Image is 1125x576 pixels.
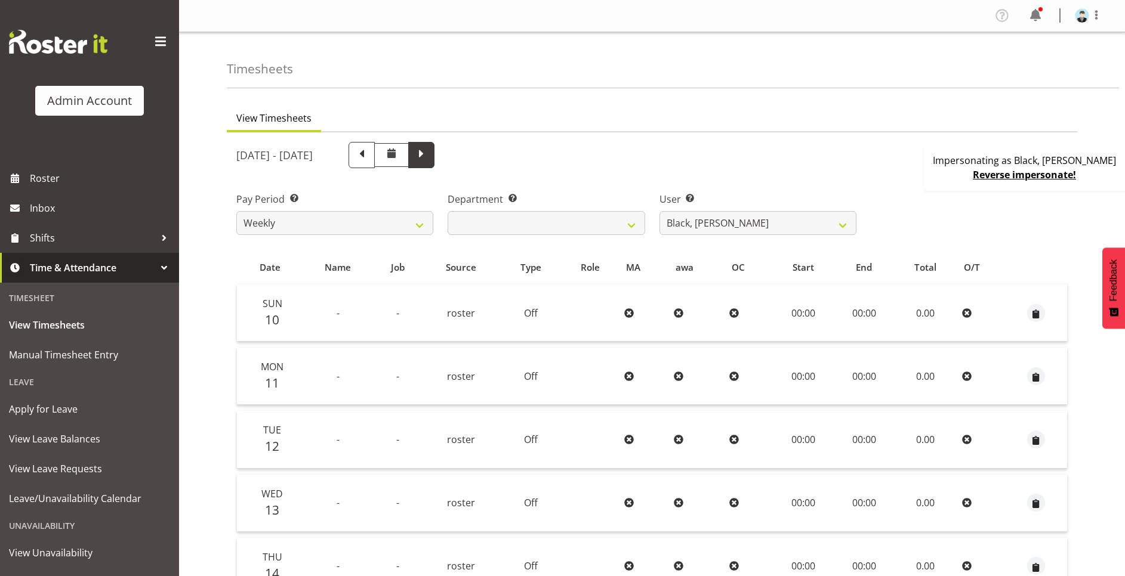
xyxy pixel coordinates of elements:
span: Feedback [1108,259,1119,301]
span: - [396,496,399,509]
span: 11 [265,374,279,391]
td: 00:00 [772,475,834,532]
span: Source [446,261,476,274]
td: Off [500,475,562,532]
button: Feedback - Show survey [1102,247,1125,329]
span: - [337,559,340,572]
span: - [337,433,340,446]
td: 0.00 [894,284,957,342]
span: Job [391,261,405,274]
td: 00:00 [834,284,893,342]
a: View Unavailability [3,538,176,568]
span: Roster [30,169,173,187]
span: View Timesheets [9,316,170,334]
span: Apply for Leave [9,400,170,418]
span: View Unavailability [9,544,170,562]
span: Total [914,261,936,274]
span: End [856,261,872,274]
span: View Leave Balances [9,430,170,448]
span: - [337,306,340,320]
span: 13 [265,501,279,518]
td: 0.00 [894,475,957,532]
a: View Timesheets [3,310,176,340]
a: View Leave Requests [3,454,176,484]
h4: Timesheets [227,62,293,76]
td: 00:00 [772,348,834,405]
div: Admin Account [47,92,132,110]
span: Wed [261,487,283,500]
img: smith-fred5cb75b6698732e3ea62c93ac23fc4902.png [1075,8,1089,23]
label: Department [448,192,645,206]
a: Apply for Leave [3,394,176,424]
span: - [396,306,399,320]
span: O/T [964,261,980,274]
span: - [396,433,399,446]
span: roster [447,496,475,509]
span: - [337,370,340,383]
span: Name [325,261,351,274]
a: View Leave Balances [3,424,176,454]
div: Timesheet [3,286,176,310]
td: 0.00 [894,348,957,405]
span: Inbox [30,199,173,217]
span: roster [447,370,475,383]
span: Start [793,261,814,274]
a: Leave/Unavailability Calendar [3,484,176,513]
label: User [659,192,856,206]
span: Time & Attendance [30,259,155,277]
span: roster [447,306,475,320]
span: - [396,559,399,572]
span: Mon [261,360,283,373]
td: 0.00 [894,411,957,468]
td: Off [500,284,562,342]
span: roster [447,433,475,446]
span: Role [581,261,600,274]
span: Sun [263,297,282,310]
span: 10 [265,311,279,328]
span: Date [260,261,281,274]
span: awa [676,261,694,274]
span: Thu [263,550,282,563]
td: 00:00 [772,411,834,468]
span: View Leave Requests [9,460,170,478]
a: Reverse impersonate! [973,168,1076,181]
span: OC [732,261,745,274]
span: MA [626,261,640,274]
label: Pay Period [236,192,433,206]
p: Impersonating as Black, [PERSON_NAME] [933,153,1116,168]
span: - [396,370,399,383]
div: Unavailability [3,513,176,538]
span: Leave/Unavailability Calendar [9,490,170,507]
span: - [337,496,340,509]
td: 00:00 [772,284,834,342]
span: View Timesheets [236,111,312,125]
div: Leave [3,370,176,394]
span: Tue [263,423,281,436]
td: Off [500,348,562,405]
span: 12 [265,438,279,454]
span: Type [520,261,541,274]
td: Off [500,411,562,468]
h5: [DATE] - [DATE] [236,148,313,162]
span: Shifts [30,229,155,247]
img: Rosterit website logo [9,30,107,54]
span: roster [447,559,475,572]
span: Manual Timesheet Entry [9,346,170,364]
td: 00:00 [834,348,893,405]
td: 00:00 [834,475,893,532]
a: Manual Timesheet Entry [3,340,176,370]
td: 00:00 [834,411,893,468]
